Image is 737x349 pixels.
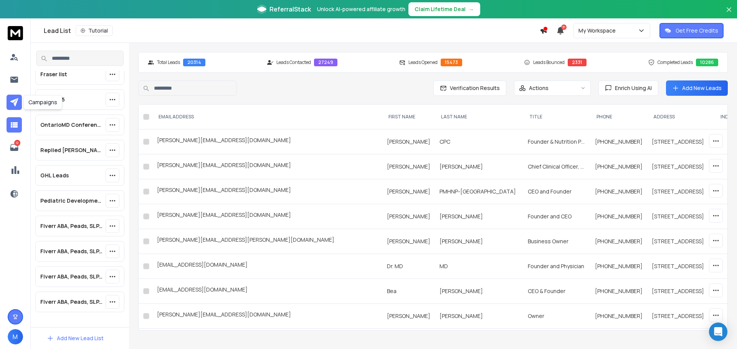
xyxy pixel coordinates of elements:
td: Bea [382,279,435,304]
div: Lead List [44,25,540,36]
div: 20314 [183,59,205,66]
td: [PHONE_NUMBER] [590,304,647,329]
p: Leads Contacted [276,59,311,66]
div: [PERSON_NAME][EMAIL_ADDRESS][DOMAIN_NAME] [157,161,378,172]
div: 15473 [441,59,462,66]
button: Enrich Using AI [598,80,658,96]
div: [PERSON_NAME][EMAIL_ADDRESS][DOMAIN_NAME] [157,136,378,147]
td: Founder and Physician [523,254,590,279]
td: [PHONE_NUMBER] [590,279,647,304]
span: 31 [561,25,567,30]
p: Replied [PERSON_NAME]'s Campaign [40,146,102,154]
button: Tutorial [76,25,113,36]
td: [PERSON_NAME] [382,229,435,254]
button: M [8,329,23,344]
td: [STREET_ADDRESS] [647,229,714,254]
td: [PHONE_NUMBER] [590,179,647,204]
div: [PERSON_NAME][EMAIL_ADDRESS][DOMAIN_NAME] [157,211,378,222]
td: [STREET_ADDRESS] [647,204,714,229]
td: [STREET_ADDRESS] [647,279,714,304]
th: title [523,105,590,129]
td: [PERSON_NAME] [382,304,435,329]
td: [PHONE_NUMBER] [590,129,647,154]
button: Add New Leads [666,80,728,96]
p: Unlock AI-powered affiliate growth [317,5,405,13]
p: 12 [14,140,20,146]
td: [PERSON_NAME] [435,304,523,329]
div: [EMAIL_ADDRESS][DOMAIN_NAME] [157,286,378,297]
td: Owner [523,304,590,329]
td: [STREET_ADDRESS][PERSON_NAME] [647,179,714,204]
td: [PHONE_NUMBER] [590,154,647,179]
div: Open Intercom Messenger [709,323,727,341]
td: [PHONE_NUMBER] [590,204,647,229]
p: Total Leads [157,59,180,66]
span: ReferralStack [269,5,311,14]
td: MD [435,254,523,279]
p: Pediatric Development - Definitive [40,197,102,205]
p: Fraser list [40,70,67,78]
div: [PERSON_NAME][EMAIL_ADDRESS][DOMAIN_NAME] [157,186,378,197]
button: Claim Lifetime Deal→ [408,2,480,16]
button: Get Free Credits [659,23,724,38]
th: Phone [590,105,647,129]
a: Add New Leads [672,84,722,92]
p: Fiverr ABA, Peads, SLP, OT - [GEOGRAPHIC_DATA] Part 3 [40,273,102,280]
td: Business Owner [523,229,590,254]
span: Enrich Using AI [612,84,652,92]
p: Completed Leads [658,59,693,66]
p: Fiverr ABA, Peads, SLP, OT - USA Part 1 [40,222,102,230]
td: [STREET_ADDRESS] [647,129,714,154]
a: 12 [7,140,22,155]
th: EMAIL ADDRESS [152,105,382,129]
td: [PERSON_NAME] [382,129,435,154]
td: [PERSON_NAME] [382,204,435,229]
td: CEO and Founder [523,179,590,204]
p: Fiverr ABA, Peads, SLP, OT - [GEOGRAPHIC_DATA] Part 2 [40,247,102,255]
div: [EMAIL_ADDRESS][DOMAIN_NAME] [157,261,378,272]
td: PMHNP-[GEOGRAPHIC_DATA] [435,179,523,204]
p: My Workspace [578,27,619,34]
span: → [469,5,474,13]
div: [PERSON_NAME][EMAIL_ADDRESS][DOMAIN_NAME] [157,311,378,321]
td: CEO & Founder [523,279,590,304]
td: [STREET_ADDRESS] [647,304,714,329]
p: Actions [529,84,549,92]
td: CPC [435,129,523,154]
div: Campaigns [23,95,62,110]
td: Founder & Nutrition Program Director [523,129,590,154]
td: [PHONE_NUMBER] [590,229,647,254]
td: [PERSON_NAME] [435,154,523,179]
td: [PERSON_NAME] [435,279,523,304]
div: 10286 [696,59,718,66]
td: [STREET_ADDRESS][PERSON_NAME] [647,154,714,179]
th: LAST NAME [435,105,523,129]
span: Verification Results [447,84,500,92]
td: Chief Clinical Officer, Co-Founder [523,154,590,179]
div: 27249 [314,59,337,66]
td: [PERSON_NAME] [382,179,435,204]
td: [PHONE_NUMBER] [590,254,647,279]
p: Fiverr ABA, Peads, SLP, OT - [GEOGRAPHIC_DATA] [40,298,102,306]
p: Leads Bounced [533,59,565,66]
td: [PERSON_NAME] [382,154,435,179]
td: [PERSON_NAME] [435,229,523,254]
button: Close banner [724,5,734,23]
button: Add New Lead List [41,331,110,346]
p: OntarioMD Conference [GEOGRAPHIC_DATA] 2025 [40,121,102,129]
p: Leads Opened [408,59,438,66]
th: address [647,105,714,129]
div: 2331 [568,59,587,66]
td: [PERSON_NAME] [435,204,523,229]
th: FIRST NAME [382,105,435,129]
p: Get Free Credits [676,27,718,34]
td: [STREET_ADDRESS] [647,254,714,279]
td: Founder and CEO [523,204,590,229]
button: Verification Results [433,80,506,96]
div: [PERSON_NAME][EMAIL_ADDRESS][PERSON_NAME][DOMAIN_NAME] [157,236,378,247]
p: GHL Leads [40,172,69,179]
td: Dr. MD [382,254,435,279]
